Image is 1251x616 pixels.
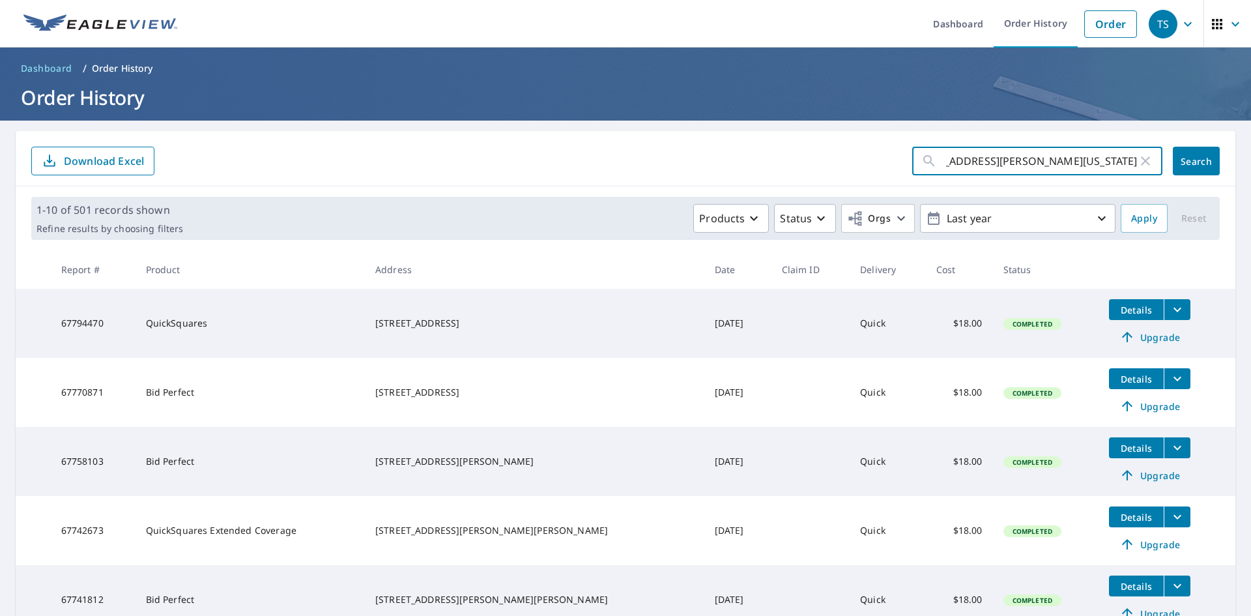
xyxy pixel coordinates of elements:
span: Completed [1005,458,1060,467]
span: Dashboard [21,62,72,75]
th: Delivery [850,250,926,289]
span: Details [1117,304,1156,316]
div: TS [1149,10,1177,38]
div: [STREET_ADDRESS] [375,317,694,330]
td: Quick [850,358,926,427]
span: Completed [1005,527,1060,536]
button: filesDropdownBtn-67758103 [1164,437,1190,458]
p: Order History [92,62,153,75]
span: Upgrade [1117,536,1183,552]
span: Completed [1005,596,1060,605]
td: QuickSquares Extended Coverage [136,496,365,565]
td: 67742673 [51,496,136,565]
th: Date [704,250,771,289]
button: detailsBtn-67758103 [1109,437,1164,458]
span: Search [1183,155,1209,168]
div: [STREET_ADDRESS] [375,386,694,399]
td: $18.00 [926,289,993,358]
img: EV Logo [23,14,177,34]
td: [DATE] [704,358,771,427]
button: Search [1173,147,1220,175]
button: detailsBtn-67770871 [1109,368,1164,389]
button: Download Excel [31,147,154,175]
p: Last year [942,207,1094,230]
span: Apply [1131,211,1157,227]
button: Orgs [841,204,915,233]
p: Status [780,211,812,226]
a: Order [1084,10,1137,38]
td: [DATE] [704,427,771,496]
button: detailsBtn-67742673 [1109,506,1164,527]
th: Report # [51,250,136,289]
td: [DATE] [704,496,771,565]
p: Download Excel [64,154,144,168]
button: Products [693,204,769,233]
th: Address [365,250,704,289]
button: Status [774,204,836,233]
span: Upgrade [1117,467,1183,483]
th: Status [993,250,1099,289]
button: filesDropdownBtn-67741812 [1164,576,1190,596]
td: $18.00 [926,358,993,427]
span: Completed [1005,319,1060,329]
td: QuickSquares [136,289,365,358]
span: Details [1117,373,1156,385]
td: Quick [850,496,926,565]
div: [STREET_ADDRESS][PERSON_NAME][PERSON_NAME] [375,593,694,606]
th: Claim ID [771,250,850,289]
button: detailsBtn-67794470 [1109,299,1164,320]
p: Products [699,211,745,226]
span: Upgrade [1117,398,1183,414]
button: detailsBtn-67741812 [1109,576,1164,596]
nav: breadcrumb [16,58,1235,79]
td: $18.00 [926,427,993,496]
th: Cost [926,250,993,289]
th: Product [136,250,365,289]
button: filesDropdownBtn-67770871 [1164,368,1190,389]
span: Upgrade [1117,329,1183,345]
td: 67794470 [51,289,136,358]
p: 1-10 of 501 records shown [36,202,183,218]
input: Address, Report #, Claim ID, etc. [946,143,1138,179]
button: Apply [1121,204,1168,233]
td: $18.00 [926,496,993,565]
span: Details [1117,580,1156,593]
span: Completed [1005,389,1060,398]
h1: Order History [16,84,1235,111]
div: [STREET_ADDRESS][PERSON_NAME][PERSON_NAME] [375,524,694,537]
a: Upgrade [1109,465,1190,486]
td: 67758103 [51,427,136,496]
span: Details [1117,442,1156,454]
button: filesDropdownBtn-67742673 [1164,506,1190,527]
div: [STREET_ADDRESS][PERSON_NAME] [375,455,694,468]
td: [DATE] [704,289,771,358]
td: Bid Perfect [136,427,365,496]
button: Last year [920,204,1115,233]
span: Details [1117,511,1156,523]
a: Upgrade [1109,534,1190,555]
td: 67770871 [51,358,136,427]
td: Bid Perfect [136,358,365,427]
li: / [83,61,87,76]
button: filesDropdownBtn-67794470 [1164,299,1190,320]
span: Orgs [847,211,891,227]
a: Upgrade [1109,396,1190,417]
td: Quick [850,289,926,358]
a: Upgrade [1109,327,1190,347]
p: Refine results by choosing filters [36,223,183,235]
a: Dashboard [16,58,78,79]
td: Quick [850,427,926,496]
